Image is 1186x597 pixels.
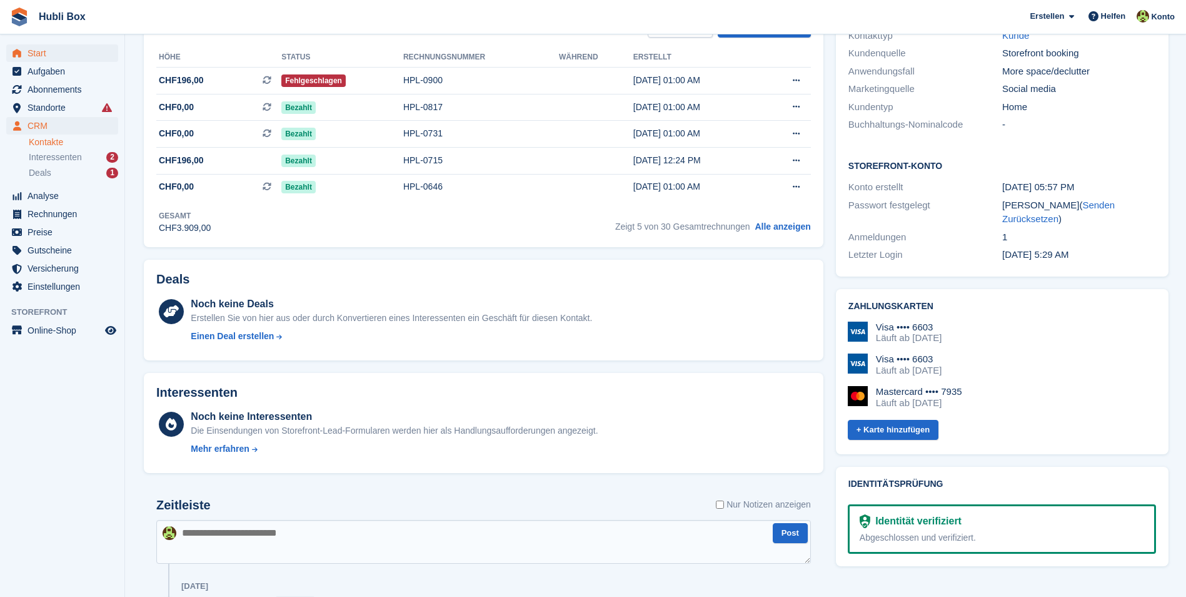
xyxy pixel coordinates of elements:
[156,272,189,287] h2: Deals
[6,205,118,223] a: menu
[159,101,194,114] span: CHF0,00
[755,222,810,232] a: Alle anzeigen
[860,531,1144,544] div: Abgeschlossen und verifiziert.
[403,127,559,140] div: HPL-0731
[29,136,118,148] a: Kontakte
[6,187,118,205] a: menu
[106,168,118,178] div: 1
[1137,10,1149,23] img: Luca Space4you
[876,386,962,397] div: Mastercard •••• 7935
[1002,198,1156,227] div: [PERSON_NAME]
[28,242,103,259] span: Gutscheine
[403,180,559,193] div: HPL-0646
[156,48,281,68] th: Höhe
[1002,249,1068,260] time: 2023-06-17 03:29:36 UTC
[102,103,112,113] i: Es sind Fehler bei der Synchronisierung von Smart-Einträgen aufgetreten
[191,442,249,456] div: Mehr erfahren
[848,420,938,441] a: + Karte hinzufügen
[281,48,403,68] th: Status
[848,230,1002,245] div: Anmeldungen
[403,48,559,68] th: Rechnungsnummer
[403,74,559,87] div: HPL-0900
[159,180,194,193] span: CHF0,00
[6,81,118,98] a: menu
[281,181,316,193] span: Bezahlt
[848,479,1156,489] h2: Identitätsprüfung
[870,514,962,529] div: Identität verifiziert
[6,223,118,241] a: menu
[28,322,103,339] span: Online-Shop
[191,424,598,437] div: Die Einsendungen von Storefront-Lead-Formularen werden hier als Handlungsaufforderungen angezeigt.
[159,127,194,140] span: CHF0,00
[633,101,761,114] div: [DATE] 01:00 AM
[848,322,868,342] img: Visa Logo
[281,155,316,167] span: Bezahlt
[848,248,1002,262] div: Letzter Login
[1101,10,1126,23] span: Helfen
[106,152,118,163] div: 2
[1002,230,1156,245] div: 1
[28,81,103,98] span: Abonnements
[28,44,103,62] span: Start
[159,222,211,235] div: CHF3.909,00
[876,354,942,365] div: Visa •••• 6603
[403,101,559,114] div: HPL-0817
[6,117,118,135] a: menu
[11,306,124,319] span: Storefront
[1002,30,1029,41] a: Kunde
[191,442,598,456] a: Mehr erfahren
[159,210,211,222] div: Gesamt
[876,322,942,333] div: Visa •••• 6603
[848,302,1156,312] h2: Zahlungskarten
[848,100,1002,115] div: Kundentyp
[848,198,1002,227] div: Passwort festgelegt
[848,354,868,374] img: Visa Logo
[6,260,118,277] a: menu
[633,48,761,68] th: Erstellt
[860,514,870,528] img: Identitätsüberprüfung bereit
[848,386,868,406] img: Mastercard Logo
[159,74,204,87] span: CHF196,00
[1002,100,1156,115] div: Home
[403,154,559,167] div: HPL-0715
[191,297,592,312] div: Noch keine Deals
[6,63,118,80] a: menu
[716,498,811,511] label: Nur Notizen anzeigen
[848,82,1002,96] div: Marketingquelle
[773,523,808,544] button: Post
[615,222,750,232] span: Zeigt 5 von 30 Gesamtrechnungen
[1002,180,1156,195] div: [DATE] 05:57 PM
[28,187,103,205] span: Analyse
[28,205,103,223] span: Rechnungen
[191,330,274,343] div: Einen Deal erstellen
[848,46,1002,61] div: Kundenquelle
[28,63,103,80] span: Aufgaben
[29,166,118,180] a: Deals 1
[181,581,208,591] div: [DATE]
[28,99,103,116] span: Standorte
[633,127,761,140] div: [DATE] 01:00 AM
[28,260,103,277] span: Versicherung
[1030,10,1064,23] span: Erstellen
[6,44,118,62] a: menu
[1002,118,1156,132] div: -
[1151,11,1175,23] span: Konto
[1002,82,1156,96] div: Social media
[6,278,118,295] a: menu
[281,101,316,114] span: Bezahlt
[848,118,1002,132] div: Buchhaltungs-Nominalcode
[633,74,761,87] div: [DATE] 01:00 AM
[28,117,103,135] span: CRM
[848,159,1156,171] h2: Storefront-Konto
[848,180,1002,195] div: Konto erstellt
[6,242,118,259] a: menu
[876,365,942,376] div: Läuft ab [DATE]
[716,498,724,511] input: Nur Notizen anzeigen
[156,385,238,400] h2: Interessenten
[848,64,1002,79] div: Anwendungsfall
[281,74,346,87] span: Fehlgeschlagen
[6,322,118,339] a: Speisekarte
[633,154,761,167] div: [DATE] 12:24 PM
[6,99,118,116] a: menu
[191,312,592,325] div: Erstellen Sie von hier aus oder durch Konvertieren eines Interessenten ein Geschäft für diesen Ko...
